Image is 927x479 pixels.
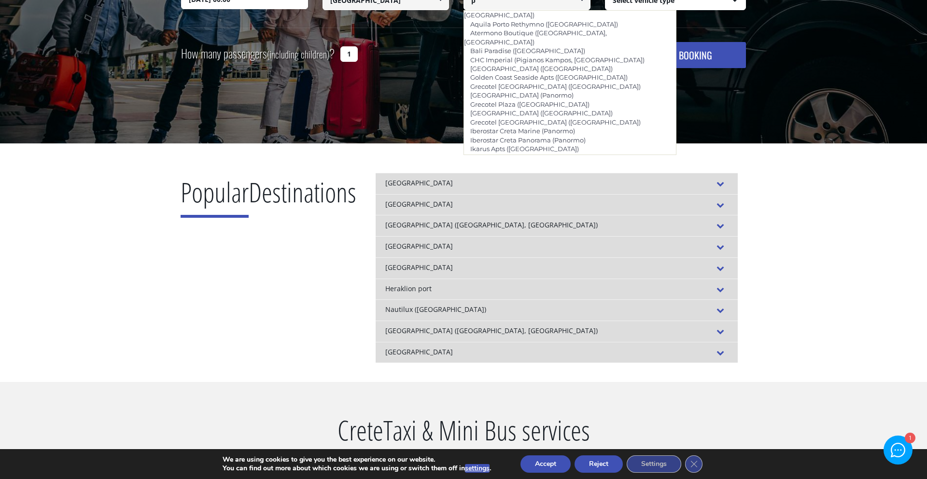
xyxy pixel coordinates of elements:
[267,47,329,61] small: (including children)
[627,455,681,473] button: Settings
[464,70,634,84] a: Golden Coast Seaside Apts ([GEOGRAPHIC_DATA])
[376,194,738,215] div: [GEOGRAPHIC_DATA]
[464,62,619,75] a: [GEOGRAPHIC_DATA] ([GEOGRAPHIC_DATA])
[337,411,383,456] span: Crete
[223,464,491,473] p: You can find out more about which cookies we are using or switch them off in .
[520,455,571,473] button: Accept
[181,173,356,225] h2: Destinations
[376,279,738,300] div: Heraklion port
[616,42,746,68] button: MAKE A BOOKING
[464,106,619,120] a: [GEOGRAPHIC_DATA] ([GEOGRAPHIC_DATA])
[464,17,624,31] a: Aquila Porto Rethymno ([GEOGRAPHIC_DATA])
[575,455,623,473] button: Reject
[181,173,249,218] span: Popular
[464,124,581,138] a: Iberostar Creta Marine (Panormo)
[685,455,702,473] button: Close GDPR Cookie Banner
[376,342,738,363] div: [GEOGRAPHIC_DATA]
[376,236,738,257] div: [GEOGRAPHIC_DATA]
[246,411,681,463] h2: Taxi & Mini Bus services
[376,321,738,342] div: [GEOGRAPHIC_DATA] ([GEOGRAPHIC_DATA], [GEOGRAPHIC_DATA])
[464,115,647,129] a: Grecotel [GEOGRAPHIC_DATA] ([GEOGRAPHIC_DATA])
[464,80,647,93] a: Grecotel [GEOGRAPHIC_DATA] ([GEOGRAPHIC_DATA])
[376,215,738,236] div: [GEOGRAPHIC_DATA] ([GEOGRAPHIC_DATA], [GEOGRAPHIC_DATA])
[464,142,585,155] a: Ikarus Apts ([GEOGRAPHIC_DATA])
[376,257,738,279] div: [GEOGRAPHIC_DATA]
[464,26,607,48] a: Atermono Boutique ([GEOGRAPHIC_DATA], [GEOGRAPHIC_DATA])
[376,173,738,194] div: [GEOGRAPHIC_DATA]
[904,433,914,443] div: 1
[464,88,580,102] a: [GEOGRAPHIC_DATA] (Panormo)
[464,133,592,147] a: Iberostar Creta Panorama (Panormo)
[181,42,335,66] label: How many passengers ?
[223,455,491,464] p: We are using cookies to give you the best experience on our website.
[464,98,596,111] a: Grecotel Plaza ([GEOGRAPHIC_DATA])
[464,44,591,57] a: Bali Paradise ([GEOGRAPHIC_DATA])
[376,299,738,321] div: Nautilux ([GEOGRAPHIC_DATA])
[465,464,490,473] button: settings
[464,53,651,67] a: CHC Imperial (Pigianos Kampos, [GEOGRAPHIC_DATA])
